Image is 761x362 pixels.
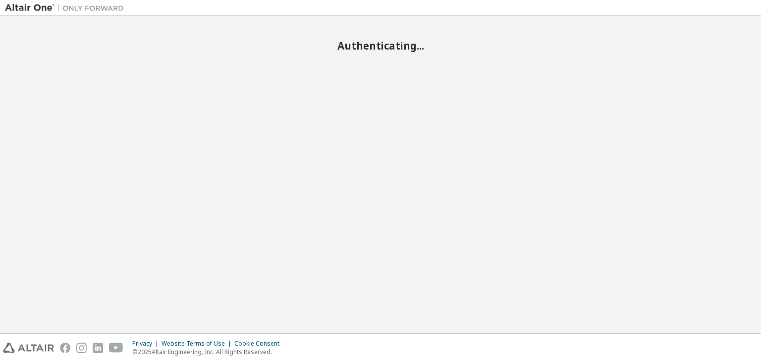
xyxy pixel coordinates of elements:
[234,340,285,348] div: Cookie Consent
[76,343,87,353] img: instagram.svg
[93,343,103,353] img: linkedin.svg
[3,343,54,353] img: altair_logo.svg
[5,39,756,52] h2: Authenticating...
[5,3,129,13] img: Altair One
[60,343,70,353] img: facebook.svg
[132,348,285,356] p: © 2025 Altair Engineering, Inc. All Rights Reserved.
[132,340,162,348] div: Privacy
[109,343,123,353] img: youtube.svg
[162,340,234,348] div: Website Terms of Use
